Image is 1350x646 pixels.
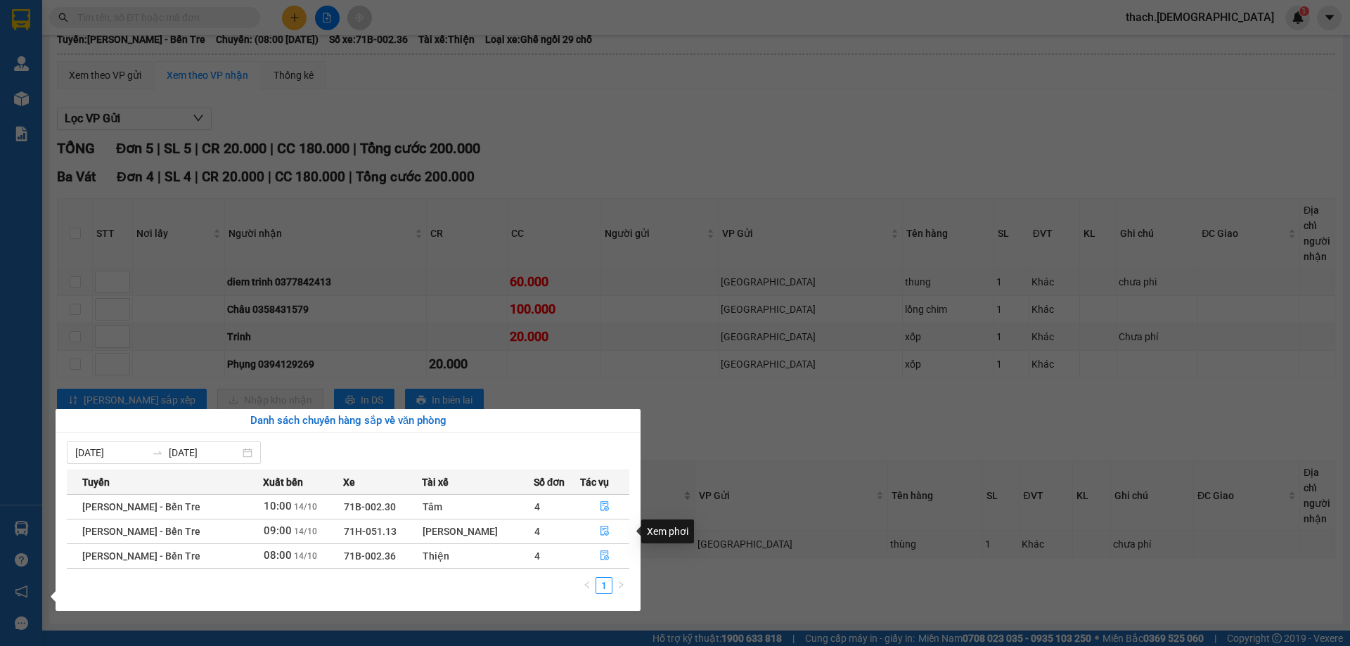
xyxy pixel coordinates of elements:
input: Từ ngày [75,445,146,460]
span: 4 [534,550,540,562]
li: Previous Page [579,577,596,594]
span: [PERSON_NAME] - Bến Tre [82,526,200,537]
button: file-done [581,496,629,518]
span: 71B-002.36 [344,550,396,562]
span: 71H-051.13 [344,526,397,537]
span: 14/10 [294,502,317,512]
button: file-done [581,520,629,543]
button: file-done [581,545,629,567]
span: 14/10 [294,527,317,536]
div: Thiện [423,548,533,564]
span: [PERSON_NAME] - Bến Tre [82,501,200,512]
span: Tuyến [82,474,110,490]
span: right [617,581,625,589]
span: [PERSON_NAME] - Bến Tre [82,550,200,562]
span: to [152,447,163,458]
span: 4 [534,501,540,512]
span: Số đơn [534,474,565,490]
span: Tác vụ [580,474,609,490]
div: Xem phơi [641,519,694,543]
span: 09:00 [264,524,292,537]
li: Next Page [612,577,629,594]
span: 08:00 [264,549,292,562]
input: Đến ngày [169,445,240,460]
span: Tài xế [422,474,449,490]
span: 71B-002.30 [344,501,396,512]
div: [PERSON_NAME] [423,524,533,539]
span: file-done [600,501,610,512]
span: Xuất bến [263,474,303,490]
span: swap-right [152,447,163,458]
button: right [612,577,629,594]
span: 4 [534,526,540,537]
span: file-done [600,550,610,562]
span: left [583,581,591,589]
li: 1 [596,577,612,594]
span: Xe [343,474,355,490]
span: 10:00 [264,500,292,512]
button: left [579,577,596,594]
span: file-done [600,526,610,537]
span: 14/10 [294,551,317,561]
div: Danh sách chuyến hàng sắp về văn phòng [67,413,629,429]
div: Tâm [423,499,533,515]
a: 1 [596,578,612,593]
